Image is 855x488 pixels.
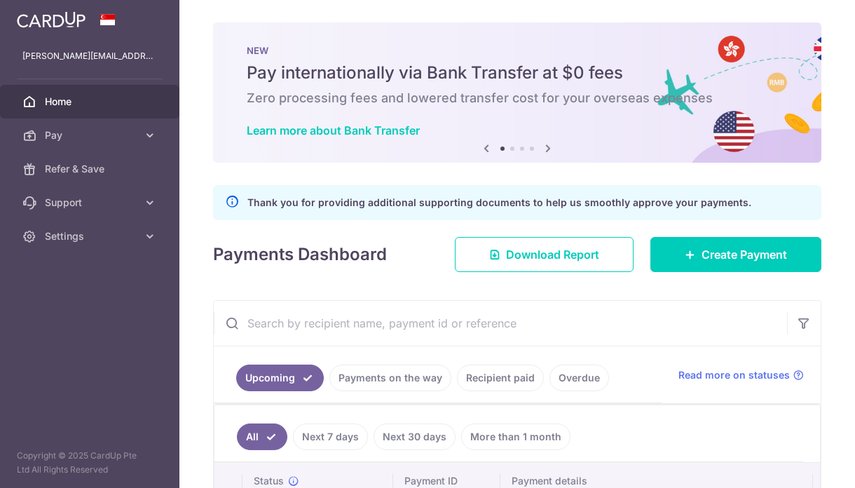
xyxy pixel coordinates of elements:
[17,11,85,28] img: CardUp
[45,128,137,142] span: Pay
[45,95,137,109] span: Home
[374,423,456,450] a: Next 30 days
[329,365,451,391] a: Payments on the way
[247,123,420,137] a: Learn more about Bank Transfer
[461,423,570,450] a: More than 1 month
[45,196,137,210] span: Support
[22,49,157,63] p: [PERSON_NAME][EMAIL_ADDRESS][DOMAIN_NAME]
[702,246,787,263] span: Create Payment
[247,45,788,56] p: NEW
[678,368,804,382] a: Read more on statuses
[678,368,790,382] span: Read more on statuses
[455,237,634,272] a: Download Report
[506,246,599,263] span: Download Report
[549,365,609,391] a: Overdue
[457,365,544,391] a: Recipient paid
[236,365,324,391] a: Upcoming
[213,242,387,267] h4: Payments Dashboard
[45,162,137,176] span: Refer & Save
[650,237,821,272] a: Create Payment
[45,229,137,243] span: Settings
[237,423,287,450] a: All
[213,22,821,163] img: Bank transfer banner
[247,194,751,211] p: Thank you for providing additional supporting documents to help us smoothly approve your payments.
[247,62,788,84] h5: Pay internationally via Bank Transfer at $0 fees
[247,90,788,107] h6: Zero processing fees and lowered transfer cost for your overseas expenses
[765,446,841,481] iframe: Opens a widget where you can find more information
[214,301,787,346] input: Search by recipient name, payment id or reference
[293,423,368,450] a: Next 7 days
[254,474,284,488] span: Status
